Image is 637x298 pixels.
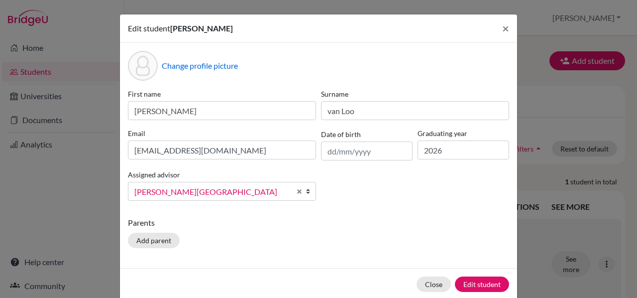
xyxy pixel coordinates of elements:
label: Email [128,128,316,139]
label: Surname [321,89,509,99]
label: Graduating year [418,128,509,139]
button: Edit student [455,277,509,292]
label: First name [128,89,316,99]
button: Add parent [128,233,180,248]
span: [PERSON_NAME][GEOGRAPHIC_DATA] [134,185,291,198]
p: Parents [128,217,509,229]
button: Close [417,277,451,292]
button: Close [494,14,517,42]
div: Profile picture [128,51,158,81]
label: Date of birth [321,129,361,140]
span: Edit student [128,23,170,33]
input: dd/mm/yyyy [321,142,413,160]
span: [PERSON_NAME] [170,23,233,33]
span: × [502,21,509,35]
label: Assigned advisor [128,169,180,180]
